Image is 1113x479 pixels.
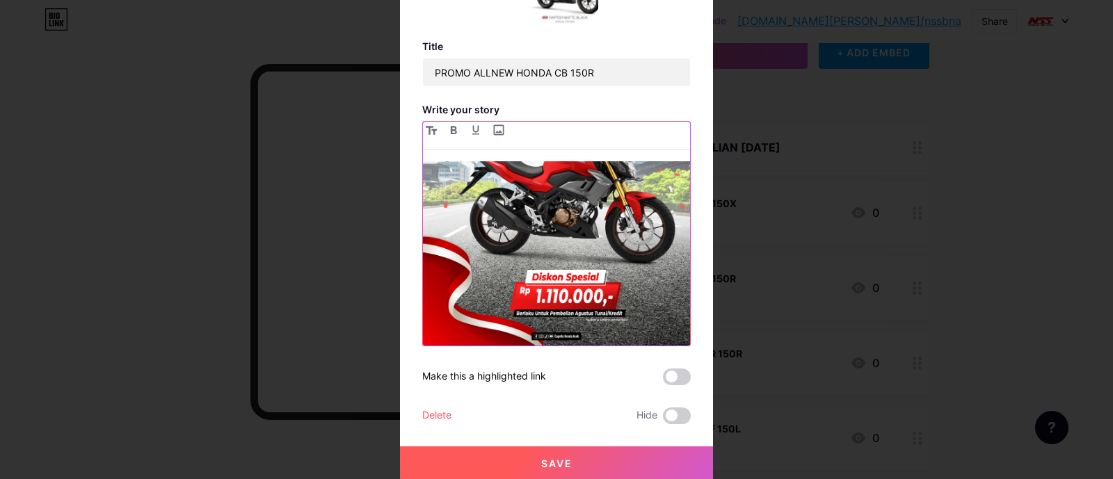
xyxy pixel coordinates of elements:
[423,12,690,346] img: EGnsiaIr1L21lPVBCB150SF_AUG_2025.jpg
[636,407,657,424] span: Hide
[422,407,451,424] div: Delete
[423,58,690,86] input: Title
[422,40,691,52] h3: Title
[422,104,691,115] h3: Write your story
[541,457,572,469] span: Save
[422,368,546,385] div: Make this a highlighted link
